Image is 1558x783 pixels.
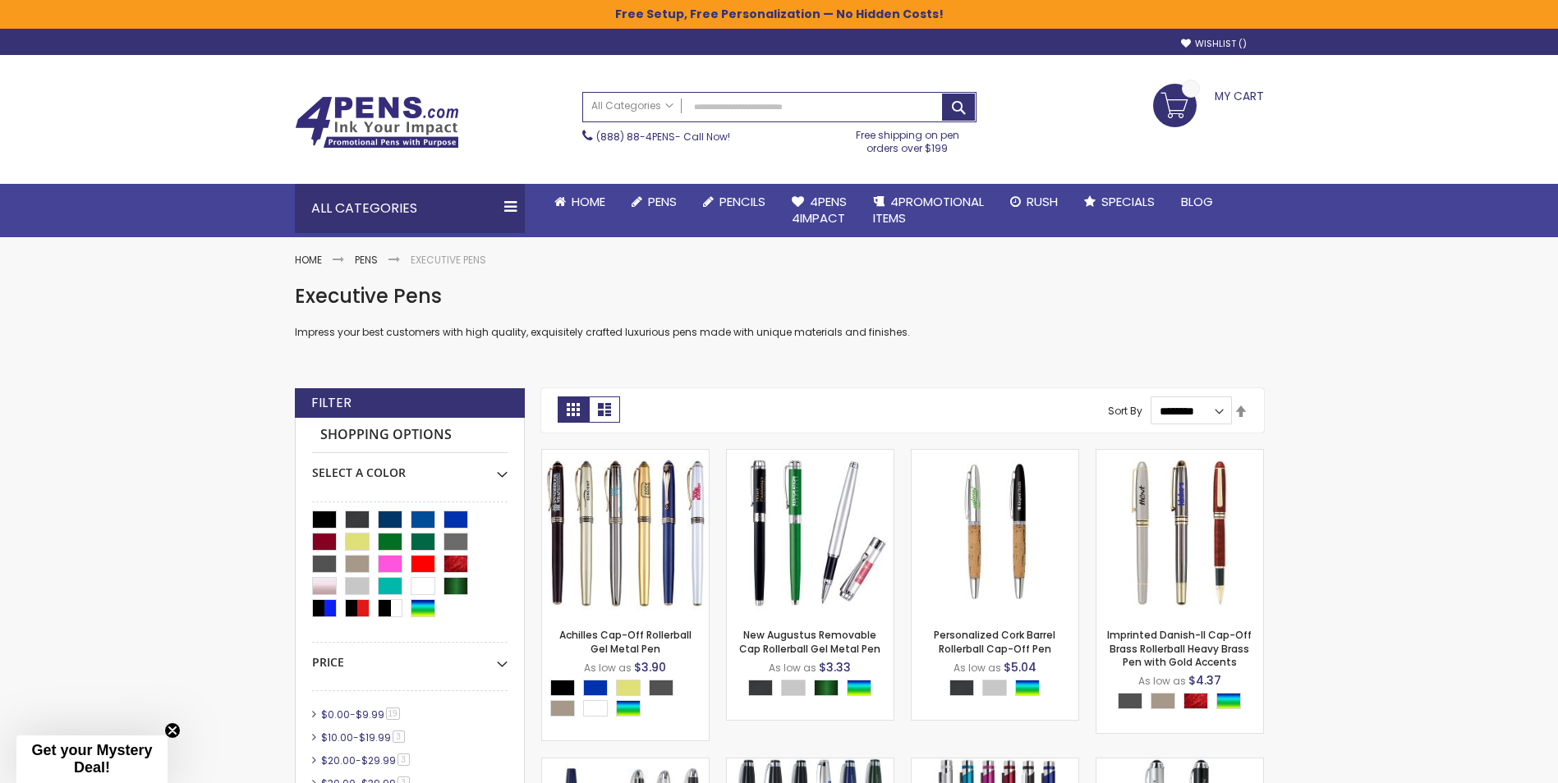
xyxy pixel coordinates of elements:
[860,184,997,237] a: 4PROMOTIONALITEMS
[1118,693,1142,709] div: Gunmetal
[295,96,459,149] img: 4Pens Custom Pens and Promotional Products
[541,184,618,220] a: Home
[312,643,508,671] div: Price
[31,742,152,776] span: Get your Mystery Deal!
[542,449,709,463] a: Achilles Cap-Off Rollerball Gel Metal Pen
[16,735,168,783] div: Get your Mystery Deal!Close teaser
[559,628,692,655] a: Achilles Cap-Off Rollerball Gel Metal Pen
[934,628,1055,655] a: Personalized Cork Barrel Rollerball Cap-Off Pen
[317,707,406,721] a: $0.00-$9.9919
[1096,449,1263,463] a: Imprinted Danish-II Cap-Off Brass Rollerball Heavy Brass Pen with Gold Accents
[542,758,709,772] a: Promo Juno Modern Rollerball Metal Gel Ink Pen with Removable Cap & Chrome Pocket Clip
[616,680,641,696] div: Gold
[912,450,1078,616] img: Personalized Cork Barrel Rollerball Cap-Off Pen
[1101,193,1155,210] span: Specials
[321,753,356,767] span: $20.00
[739,628,880,655] a: New Augustus Removable Cap Rollerball Gel Metal Pen
[648,193,677,210] span: Pens
[1181,38,1247,50] a: Wishlist
[1027,193,1058,210] span: Rush
[1151,693,1175,709] div: Nickel
[634,659,666,675] span: $3.90
[317,730,411,744] a: $10.00-$19.993
[584,661,632,675] span: As low as
[572,193,605,210] span: Home
[616,700,641,717] div: Assorted
[583,680,608,696] div: Blue
[618,184,690,220] a: Pens
[1096,450,1263,616] img: Imprinted Danish-II Cap-Off Brass Rollerball Heavy Brass Pen with Gold Accents
[398,753,410,766] span: 3
[411,253,486,267] strong: Executive Pens
[847,680,871,696] div: Assorted
[550,680,709,721] div: Select A Color
[312,453,508,481] div: Select A Color
[583,93,682,120] a: All Categories
[814,680,839,696] div: Metallic Green
[596,130,675,144] a: (888) 88-4PENS
[949,680,1048,700] div: Select A Color
[1216,693,1241,709] div: Assorted
[690,184,779,220] a: Pencils
[542,450,709,616] img: Achilles Cap-Off Rollerball Gel Metal Pen
[550,700,575,717] div: Nickel
[982,680,1007,696] div: Silver
[1107,628,1252,668] a: Imprinted Danish-II Cap-Off Brass Rollerball Heavy Brass Pen with Gold Accents
[912,449,1078,463] a: Personalized Cork Barrel Rollerball Cap-Off Pen
[1015,680,1040,696] div: Assorted
[164,722,181,739] button: Close teaser
[361,753,396,767] span: $29.99
[769,661,816,675] span: As low as
[839,122,977,155] div: Free shipping on pen orders over $199
[1108,404,1142,418] label: Sort By
[912,758,1078,772] a: Promo Nestor-II Twist-Action Aluminum Metal Ballpoint Pen with Silver Accents
[356,707,384,721] span: $9.99
[321,730,353,744] span: $10.00
[792,193,847,227] span: 4Pens 4impact
[386,707,400,720] span: 19
[997,184,1071,220] a: Rush
[393,730,405,743] span: 3
[1004,659,1036,675] span: $5.04
[781,680,806,696] div: Silver
[748,680,773,696] div: Matte Black
[949,680,974,696] div: Matte Black
[1138,674,1186,688] span: As low as
[295,184,525,233] div: All Categories
[1118,693,1249,713] div: Select A Color
[295,326,1264,339] p: Impress your best customers with high quality, exquisitely crafted luxurious pens made with uniqu...
[727,450,894,616] img: New Augustus Removable Cap Rollerball Gel Metal Pen
[558,396,589,423] strong: Grid
[311,394,352,412] strong: Filter
[1096,758,1263,772] a: Personalized Saturn-III Twist-Action Ballpoint Brass Pen with Carbon Fiber Barrel
[359,730,391,744] span: $19.99
[819,659,851,675] span: $3.33
[596,130,730,144] span: - Call Now!
[312,418,508,453] strong: Shopping Options
[295,283,1264,309] h1: Executive Pens
[321,707,350,721] span: $0.00
[1071,184,1168,220] a: Specials
[1422,739,1558,783] iframe: Google Customer Reviews
[719,193,765,210] span: Pencils
[779,184,860,237] a: 4Pens4impact
[583,700,608,717] div: White
[748,680,880,700] div: Select A Color
[355,253,378,267] a: Pens
[1188,672,1221,689] span: $4.37
[591,99,673,112] span: All Categories
[1183,693,1208,709] div: Marble Burgundy
[317,753,416,767] a: $20.00-$29.993
[727,449,894,463] a: New Augustus Removable Cap Rollerball Gel Metal Pen
[1181,193,1213,210] span: Blog
[550,680,575,696] div: Black
[295,253,322,267] a: Home
[1168,184,1226,220] a: Blog
[873,193,984,227] span: 4PROMOTIONAL ITEMS
[727,758,894,772] a: Custom Mandala-I Twist-Action Metal Ballpoint Pen with Resin Center Band
[649,680,673,696] div: Gunmetal
[954,661,1001,675] span: As low as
